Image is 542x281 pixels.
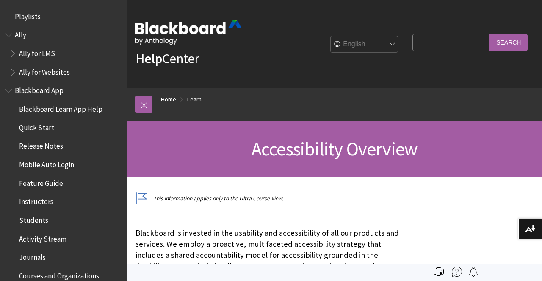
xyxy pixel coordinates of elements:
[19,102,102,113] span: Blackboard Learn App Help
[19,157,74,169] span: Mobile Auto Login
[19,176,63,188] span: Feature Guide
[5,9,122,24] nav: Book outline for Playlists
[15,84,64,95] span: Blackboard App
[434,267,444,277] img: Print
[5,28,122,79] nav: Book outline for Anthology Ally Help
[468,267,478,277] img: Follow this page
[19,195,53,206] span: Instructors
[19,250,46,262] span: Journals
[135,194,408,202] p: This information applies only to the Ultra Course View.
[19,213,48,225] span: Students
[135,50,162,67] strong: Help
[135,20,241,45] img: Blackboard by Anthology
[15,28,26,39] span: Ally
[19,65,70,76] span: Ally for Websites
[19,46,55,58] span: Ally for LMS
[19,269,99,280] span: Courses and Organizations
[252,137,418,160] span: Accessibility Overview
[19,139,63,151] span: Release Notes
[489,34,528,51] input: Search
[161,94,176,105] a: Home
[15,9,41,21] span: Playlists
[331,36,398,53] select: Site Language Selector
[19,121,54,132] span: Quick Start
[135,50,199,67] a: HelpCenter
[452,267,462,277] img: More help
[19,232,66,243] span: Activity Stream
[187,94,202,105] a: Learn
